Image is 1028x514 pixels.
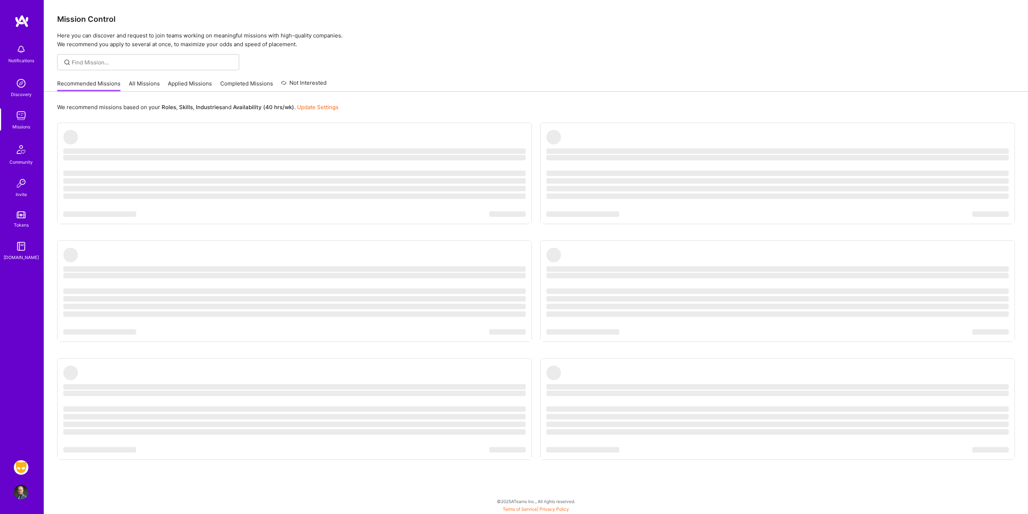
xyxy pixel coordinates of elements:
[14,176,28,191] img: Invite
[297,104,339,111] a: Update Settings
[539,506,569,512] a: Privacy Policy
[15,15,29,28] img: logo
[503,506,569,512] span: |
[57,15,1015,24] h3: Mission Control
[14,239,28,254] img: guide book
[11,91,32,98] div: Discovery
[14,460,28,475] img: Grindr: Data + FE + CyberSecurity + QA
[8,57,34,64] div: Notifications
[281,79,327,92] a: Not Interested
[12,141,30,158] img: Community
[14,485,28,499] img: User Avatar
[44,492,1028,510] div: © 2025 ATeams Inc., All rights reserved.
[12,123,30,131] div: Missions
[63,58,71,67] i: icon SearchGrey
[57,80,120,92] a: Recommended Missions
[196,104,222,111] b: Industries
[14,76,28,91] img: discovery
[16,191,27,198] div: Invite
[179,104,193,111] b: Skills
[503,506,537,512] a: Terms of Service
[129,80,160,92] a: All Missions
[220,80,273,92] a: Completed Missions
[168,80,212,92] a: Applied Missions
[72,59,234,66] input: Find Mission...
[17,211,25,218] img: tokens
[233,104,294,111] b: Availability (40 hrs/wk)
[4,254,39,261] div: [DOMAIN_NAME]
[14,108,28,123] img: teamwork
[162,104,176,111] b: Roles
[57,31,1015,49] p: Here you can discover and request to join teams working on meaningful missions with high-quality ...
[12,460,30,475] a: Grindr: Data + FE + CyberSecurity + QA
[57,103,339,111] p: We recommend missions based on your , , and .
[12,485,30,499] a: User Avatar
[14,221,29,229] div: Tokens
[9,158,33,166] div: Community
[14,42,28,57] img: bell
